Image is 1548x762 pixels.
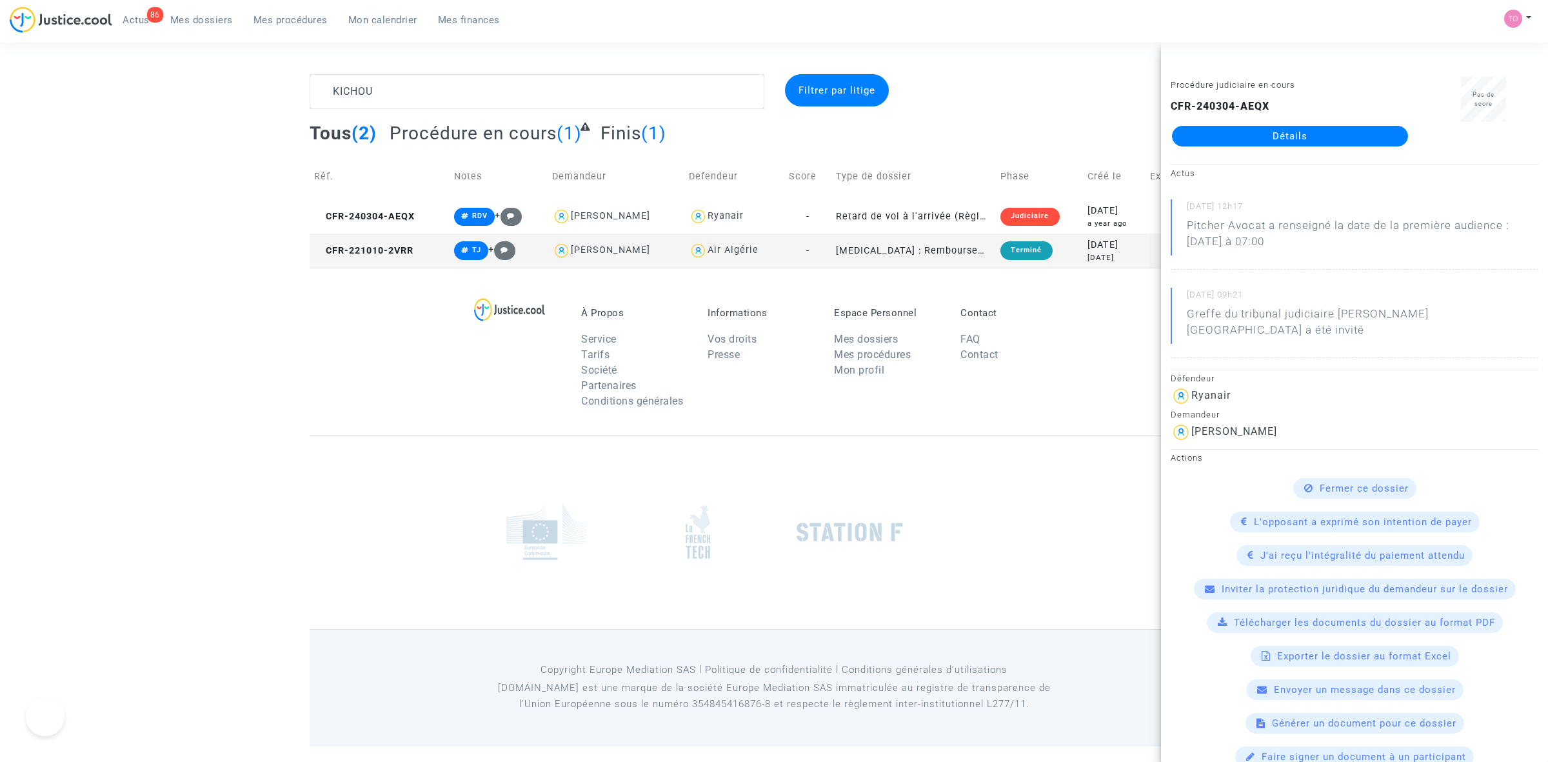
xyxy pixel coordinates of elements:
img: europe_commision.png [506,504,587,560]
img: stationf.png [797,523,903,542]
td: Defendeur [684,154,784,199]
td: Retard de vol à l'arrivée (Règlement CE n°261/2004) [831,199,996,234]
span: Télécharger les documents du dossier au format PDF [1234,617,1495,628]
a: Tarifs [581,348,610,361]
span: Mon calendrier [348,14,417,26]
span: + [488,244,516,255]
div: [DATE] [1087,238,1141,252]
td: Créé le [1083,154,1146,199]
span: Finis [600,123,641,144]
div: [DATE] [1087,204,1141,218]
img: icon-user.svg [1171,422,1191,443]
a: Conditions générales [581,395,683,407]
span: L'opposant a exprimé son intention de payer [1254,516,1472,528]
td: [MEDICAL_DATA] : Remboursement d'avoir suite à une annulation de vol [831,234,996,268]
span: CFR-240304-AEQX [314,211,415,222]
span: - [806,245,809,256]
td: Notes [450,154,548,199]
td: Demandeur [548,154,684,199]
b: CFR-240304-AEQX [1171,100,1269,112]
img: fe1f3729a2b880d5091b466bdc4f5af5 [1504,10,1522,28]
div: [PERSON_NAME] [571,210,650,221]
span: CFR-221010-2VRR [314,245,413,256]
div: a year ago [1087,218,1141,229]
a: Vos droits [708,333,757,345]
a: Société [581,364,617,376]
span: Mes finances [438,14,500,26]
p: Greffe du tribunal judiciaire [PERSON_NAME][GEOGRAPHIC_DATA] a été invité [1187,306,1538,345]
span: Procédure en cours [390,123,557,144]
div: [DATE] [1087,252,1141,263]
td: Score [784,154,831,199]
span: TJ [472,246,481,254]
small: Défendeur [1171,374,1215,383]
span: Inviter la protection juridique du demandeur sur le dossier [1222,583,1508,595]
span: Fermer ce dossier [1320,483,1409,494]
td: Type de dossier [831,154,996,199]
td: Expire le [1146,154,1211,199]
span: RDV [472,212,488,220]
span: Mes procédures [253,14,328,26]
span: Tous [310,123,352,144]
img: icon-user.svg [689,241,708,260]
img: french_tech.png [686,505,710,559]
span: Exporter le dossier au format Excel [1277,650,1451,662]
a: Mon calendrier [338,10,428,30]
div: Air Algérie [708,245,759,256]
small: [DATE] 09h21 [1187,289,1538,306]
p: À Propos [581,307,688,319]
a: Partenaires [581,379,637,392]
a: 86Actus [112,10,160,30]
iframe: Help Scout Beacon - Open [26,697,64,736]
p: Contact [960,307,1067,319]
span: Générer un document pour ce dossier [1272,717,1456,729]
a: Mes dossiers [834,333,898,345]
span: Pas de score [1473,91,1494,107]
small: Procédure judiciaire en cours [1171,80,1295,90]
small: Actions [1171,453,1203,463]
img: logo-lg.svg [474,298,546,321]
p: Informations [708,307,815,319]
a: Mes procédures [834,348,911,361]
div: 86 [147,7,163,23]
td: Phase [996,154,1083,199]
span: - [806,211,809,222]
span: J'ai reçu l'intégralité du paiement attendu [1260,550,1465,561]
span: Actus [123,14,150,26]
div: Terminé [1000,241,1052,259]
small: [DATE] 12h17 [1187,201,1538,217]
span: + [495,210,522,221]
img: icon-user.svg [689,207,708,226]
a: Mes finances [428,10,510,30]
a: Contact [960,348,998,361]
a: Mon profil [834,364,884,376]
td: Réf. [310,154,450,199]
div: Ryanair [708,210,744,221]
a: Mes procédures [243,10,338,30]
a: Presse [708,348,740,361]
div: Ryanair [1191,389,1231,401]
div: [PERSON_NAME] [571,245,650,256]
img: icon-user.svg [552,241,571,260]
small: Demandeur [1171,410,1220,419]
a: FAQ [960,333,980,345]
img: icon-user.svg [1171,386,1191,406]
a: Service [581,333,617,345]
span: (1) [557,123,582,144]
img: jc-logo.svg [10,6,112,33]
small: Actus [1171,168,1195,178]
img: icon-user.svg [552,207,571,226]
span: (2) [352,123,377,144]
p: Pitcher Avocat a renseigné la date de la première audience : [DATE] à 07:00 [1187,217,1538,256]
a: Mes dossiers [160,10,243,30]
p: [DOMAIN_NAME] est une marque de la société Europe Mediation SAS immatriculée au registre de tr... [481,680,1068,712]
p: Espace Personnel [834,307,941,319]
span: Mes dossiers [170,14,233,26]
a: Détails [1172,126,1408,146]
div: [PERSON_NAME] [1191,425,1277,437]
span: Envoyer un message dans ce dossier [1274,684,1456,696]
span: (1) [641,123,666,144]
span: Filtrer par litige [799,85,875,96]
div: Judiciaire [1000,208,1059,226]
p: Copyright Europe Mediation SAS l Politique de confidentialité l Conditions générales d’utilisa... [481,662,1068,678]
